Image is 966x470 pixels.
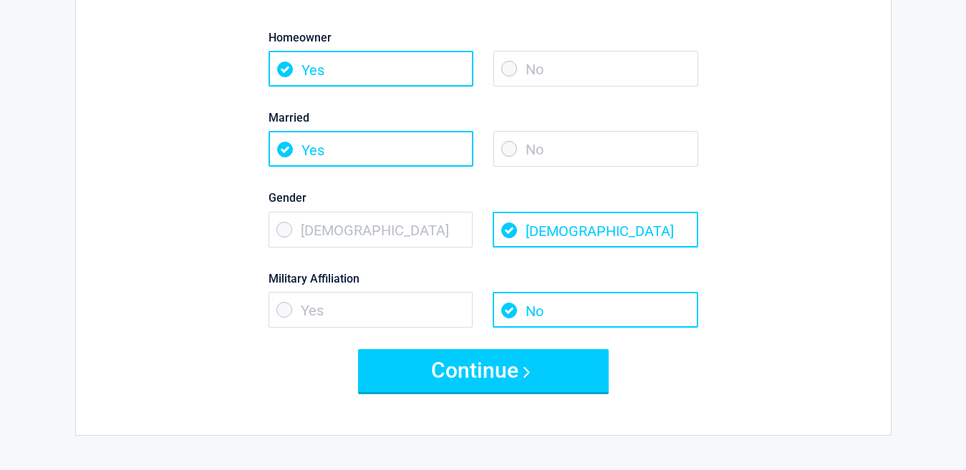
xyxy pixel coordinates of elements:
[269,28,698,47] label: Homeowner
[493,292,697,328] span: No
[493,51,698,87] span: No
[493,131,698,167] span: No
[493,212,697,248] span: [DEMOGRAPHIC_DATA]
[269,269,698,288] label: Military Affiliation
[269,108,698,127] label: Married
[269,292,473,328] span: Yes
[269,212,473,248] span: [DEMOGRAPHIC_DATA]
[269,51,473,87] span: Yes
[358,349,609,392] button: Continue
[269,188,698,207] label: Gender
[269,131,473,167] span: Yes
